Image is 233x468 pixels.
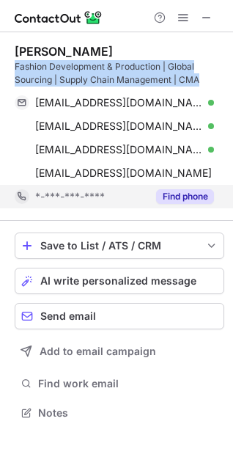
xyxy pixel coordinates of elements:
div: Fashion Development & Production | Global Sourcing | Supply Chain Management | CMA [15,60,224,87]
button: Find work email [15,373,224,394]
span: [EMAIL_ADDRESS][DOMAIN_NAME] [35,167,212,180]
span: [EMAIL_ADDRESS][DOMAIN_NAME] [35,120,203,133]
button: save-profile-one-click [15,233,224,259]
span: Add to email campaign [40,345,156,357]
div: [PERSON_NAME] [15,44,113,59]
button: Notes [15,403,224,423]
span: [EMAIL_ADDRESS][DOMAIN_NAME] [35,96,203,109]
button: AI write personalized message [15,268,224,294]
button: Add to email campaign [15,338,224,365]
button: Send email [15,303,224,329]
button: Reveal Button [156,189,214,204]
span: [EMAIL_ADDRESS][DOMAIN_NAME] [35,143,203,156]
span: Send email [40,310,96,322]
span: AI write personalized message [40,275,196,287]
span: Find work email [38,377,218,390]
div: Save to List / ATS / CRM [40,240,199,252]
span: Notes [38,406,218,420]
img: ContactOut v5.3.10 [15,9,103,26]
